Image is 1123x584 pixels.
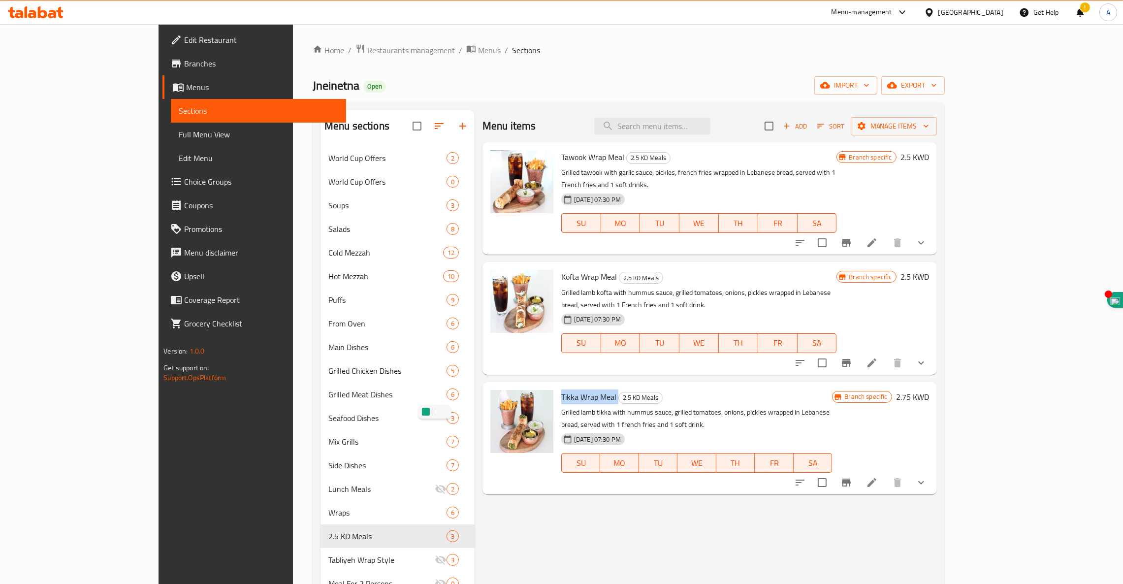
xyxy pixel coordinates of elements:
[324,119,389,133] h2: Menu sections
[605,216,637,230] span: MO
[328,436,447,448] div: Mix Grills
[447,341,459,353] div: items
[447,201,458,210] span: 3
[811,119,851,134] span: Sort items
[444,248,458,258] span: 12
[1106,7,1110,18] span: A
[798,213,837,233] button: SA
[561,453,600,473] button: SU
[162,170,346,194] a: Choice Groups
[909,231,933,255] button: show more
[881,76,945,95] button: export
[447,319,458,328] span: 6
[640,333,679,353] button: TU
[640,213,679,233] button: TU
[561,333,601,353] button: SU
[900,270,929,284] h6: 2.5 KWD
[328,341,447,353] span: Main Dishes
[321,194,475,217] div: Soups3
[328,459,447,471] span: Side Dishes
[834,471,858,494] button: Branch-specific-item
[328,554,435,566] div: Tabliyeh Wrap Style
[561,213,601,233] button: SU
[812,232,833,253] span: Select to update
[840,392,891,401] span: Branch specific
[443,270,459,282] div: items
[719,213,758,233] button: TH
[328,530,447,542] div: 2.5 KD Meals
[328,318,447,329] span: From Oven
[184,318,338,329] span: Grocery Checklist
[162,217,346,241] a: Promotions
[447,507,459,519] div: items
[447,436,459,448] div: items
[162,241,346,264] a: Menu disclaimer
[459,44,462,56] li: /
[719,333,758,353] button: TH
[627,152,670,163] span: 2.5 KD Meals
[644,336,675,350] span: TU
[447,294,459,306] div: items
[834,351,858,375] button: Branch-specific-item
[328,152,447,164] span: World Cup Offers
[619,272,663,284] span: 2.5 KD Meals
[444,272,458,281] span: 10
[909,471,933,494] button: show more
[447,225,458,234] span: 8
[440,408,448,416] img: search.svg
[184,294,338,306] span: Coverage Report
[321,548,475,572] div: Tabliyeh Wrap Style3
[328,176,447,188] span: World Cup Offers
[866,237,878,249] a: Edit menu item
[447,389,459,400] div: items
[363,81,386,93] div: Open
[639,453,678,473] button: TU
[815,119,847,134] button: Sort
[321,524,475,548] div: 2.5 KD Meals3
[782,121,808,132] span: Add
[162,52,346,75] a: Branches
[512,44,540,56] span: Sections
[162,312,346,335] a: Grocery Checklist
[163,371,226,384] a: Support.OpsPlatform
[900,150,929,164] h6: 2.5 KWD
[814,76,877,95] button: import
[328,294,447,306] span: Puffs
[447,437,458,447] span: 7
[762,216,794,230] span: FR
[184,58,338,69] span: Branches
[162,194,346,217] a: Coupons
[321,217,475,241] div: Salads8
[859,120,929,132] span: Manage items
[779,119,811,134] button: Add
[328,270,443,282] span: Hot Mezzah
[866,477,878,488] a: Edit menu item
[723,216,754,230] span: TH
[626,152,671,164] div: 2.5 KD Meals
[866,357,878,369] a: Edit menu item
[794,453,833,473] button: SA
[490,390,553,453] img: Tikka Wrap Meal
[328,412,447,424] span: Seafood Dishes
[759,456,790,470] span: FR
[679,213,719,233] button: WE
[163,345,188,357] span: Version:
[447,555,458,565] span: 3
[716,453,755,473] button: TH
[643,456,674,470] span: TU
[812,353,833,373] span: Select to update
[798,456,829,470] span: SA
[313,44,945,57] nav: breadcrumb
[832,6,892,18] div: Menu-management
[321,406,475,430] div: Seafood Dishes3
[594,118,710,135] input: search
[447,483,459,495] div: items
[566,216,597,230] span: SU
[605,336,637,350] span: MO
[179,152,338,164] span: Edit Menu
[482,119,536,133] h2: Menu items
[328,507,447,519] span: Wraps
